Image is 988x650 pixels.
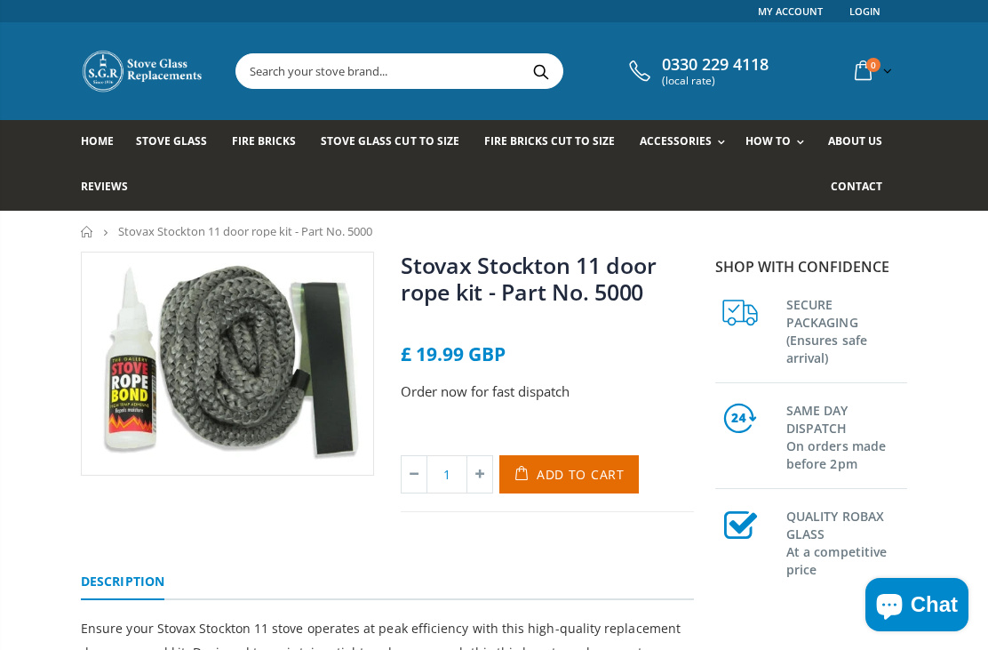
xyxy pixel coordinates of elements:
h3: SECURE PACKAGING (Ensures safe arrival) [786,293,907,367]
input: Search your stove brand... [236,54,726,88]
span: Reviews [81,179,128,194]
span: Home [81,133,114,148]
p: Order now for fast dispatch [401,381,694,402]
a: Fire Bricks [232,120,309,165]
img: Stove Glass Replacement [81,49,205,93]
a: Home [81,226,94,237]
span: Stove Glass Cut To Size [321,133,458,148]
inbox-online-store-chat: Shopify online store chat [860,578,974,636]
span: Add to Cart [537,466,625,483]
span: About us [828,133,882,148]
a: Home [81,120,127,165]
a: Description [81,565,164,600]
span: Stove Glass [136,133,207,148]
a: Stove Glass Cut To Size [321,120,472,165]
a: Stovax Stockton 11 door rope kit - Part No. 5000 [401,250,656,307]
button: Add to Cart [499,455,639,494]
span: £ 19.99 GBP [401,341,506,366]
span: Contact [831,179,882,194]
a: Fire Bricks Cut To Size [484,120,628,165]
a: About us [828,120,896,165]
h3: SAME DAY DISPATCH On orders made before 2pm [786,398,907,473]
span: Accessories [640,133,712,148]
a: How To [745,120,813,165]
h3: QUALITY ROBAX GLASS At a competitive price [786,504,907,579]
span: How To [745,133,791,148]
a: Reviews [81,165,141,211]
span: Fire Bricks Cut To Size [484,133,615,148]
a: Contact [831,165,896,211]
span: Stovax Stockton 11 door rope kit - Part No. 5000 [118,223,372,239]
p: Shop with confidence [715,256,907,277]
span: Fire Bricks [232,133,296,148]
button: Search [521,54,561,88]
a: 0 [848,53,896,88]
a: Accessories [640,120,734,165]
a: Stove Glass [136,120,220,165]
span: 0 [866,58,880,72]
img: DoorRopeKit_541e1838-086e-4fe8-bee2-df4448ac0e68_800x_crop_center.webp [82,253,373,475]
